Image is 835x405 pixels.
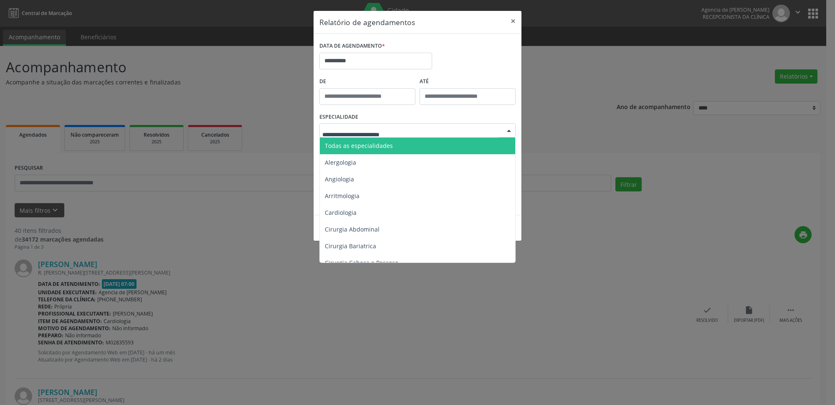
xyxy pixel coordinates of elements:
[325,225,380,233] span: Cirurgia Abdominal
[505,11,521,31] button: Close
[319,75,415,88] label: De
[319,17,415,28] h5: Relatório de agendamentos
[319,40,385,53] label: DATA DE AGENDAMENTO
[319,111,358,124] label: ESPECIALIDADE
[325,158,356,166] span: Alergologia
[325,242,376,250] span: Cirurgia Bariatrica
[325,192,359,200] span: Arritmologia
[325,209,357,217] span: Cardiologia
[325,259,398,267] span: Cirurgia Cabeça e Pescoço
[325,175,354,183] span: Angiologia
[420,75,516,88] label: ATÉ
[325,142,393,150] span: Todas as especialidades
